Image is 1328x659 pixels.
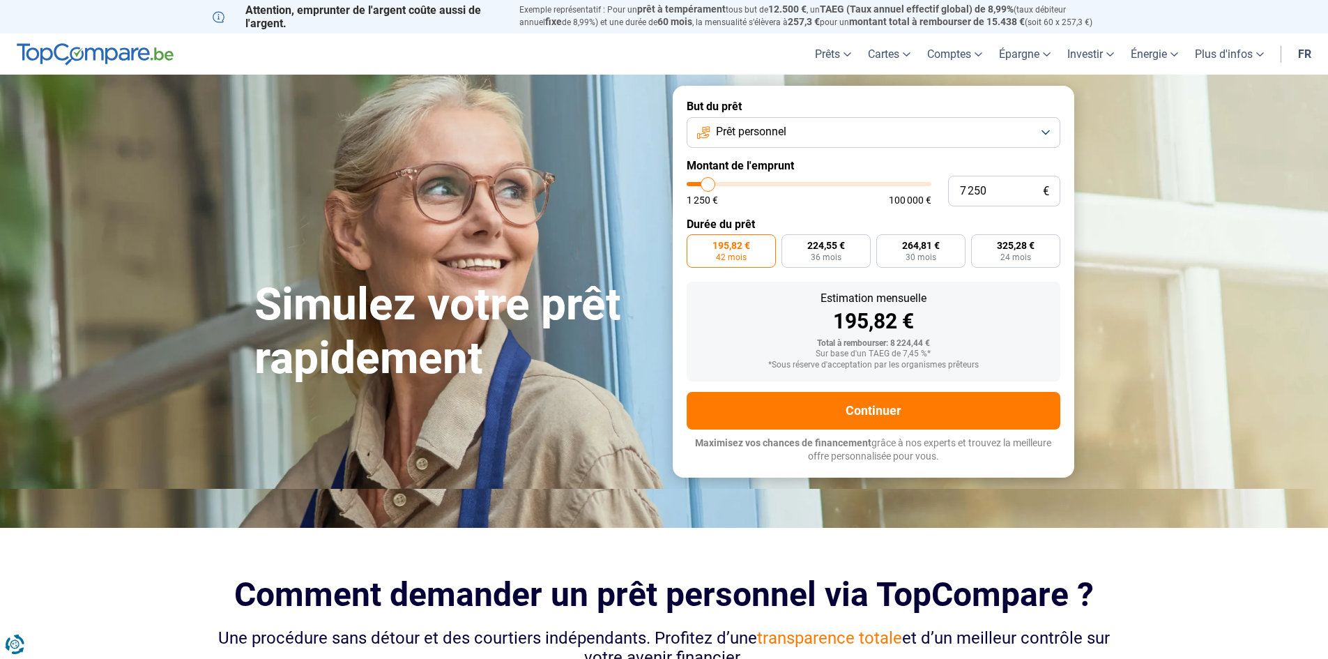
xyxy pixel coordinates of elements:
img: TopCompare [17,43,174,66]
span: 1 250 € [687,195,718,205]
label: Montant de l'emprunt [687,159,1060,172]
span: 264,81 € [902,241,940,250]
div: Sur base d'un TAEG de 7,45 %* [698,349,1049,359]
a: Prêts [807,33,860,75]
h1: Simulez votre prêt rapidement [254,278,656,386]
span: 36 mois [811,253,841,262]
label: Durée du prêt [687,218,1060,231]
span: 24 mois [1000,253,1031,262]
div: *Sous réserve d'acceptation par les organismes prêteurs [698,361,1049,370]
span: montant total à rembourser de 15.438 € [849,16,1025,27]
p: Attention, emprunter de l'argent coûte aussi de l'argent. [213,3,503,30]
button: Continuer [687,392,1060,430]
span: prêt à tempérament [637,3,726,15]
span: 42 mois [716,253,747,262]
span: 30 mois [906,253,936,262]
div: 195,82 € [698,311,1049,332]
a: Cartes [860,33,919,75]
span: 12.500 € [768,3,807,15]
a: Épargne [991,33,1059,75]
div: Estimation mensuelle [698,293,1049,304]
a: Énergie [1122,33,1186,75]
a: Plus d'infos [1186,33,1272,75]
span: 195,82 € [712,241,750,250]
span: € [1043,185,1049,197]
span: 60 mois [657,16,692,27]
span: 257,3 € [788,16,820,27]
a: Investir [1059,33,1122,75]
span: transparence totale [757,628,902,648]
a: fr [1290,33,1320,75]
h2: Comment demander un prêt personnel via TopCompare ? [213,575,1116,614]
p: Exemple représentatif : Pour un tous but de , un (taux débiteur annuel de 8,99%) et une durée de ... [519,3,1116,29]
a: Comptes [919,33,991,75]
span: 100 000 € [889,195,931,205]
label: But du prêt [687,100,1060,113]
button: Prêt personnel [687,117,1060,148]
span: 224,55 € [807,241,845,250]
div: Total à rembourser: 8 224,44 € [698,339,1049,349]
span: TAEG (Taux annuel effectif global) de 8,99% [820,3,1014,15]
span: fixe [545,16,562,27]
span: Maximisez vos chances de financement [695,437,871,448]
p: grâce à nos experts et trouvez la meilleure offre personnalisée pour vous. [687,437,1060,464]
span: Prêt personnel [716,124,786,139]
span: 325,28 € [997,241,1035,250]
